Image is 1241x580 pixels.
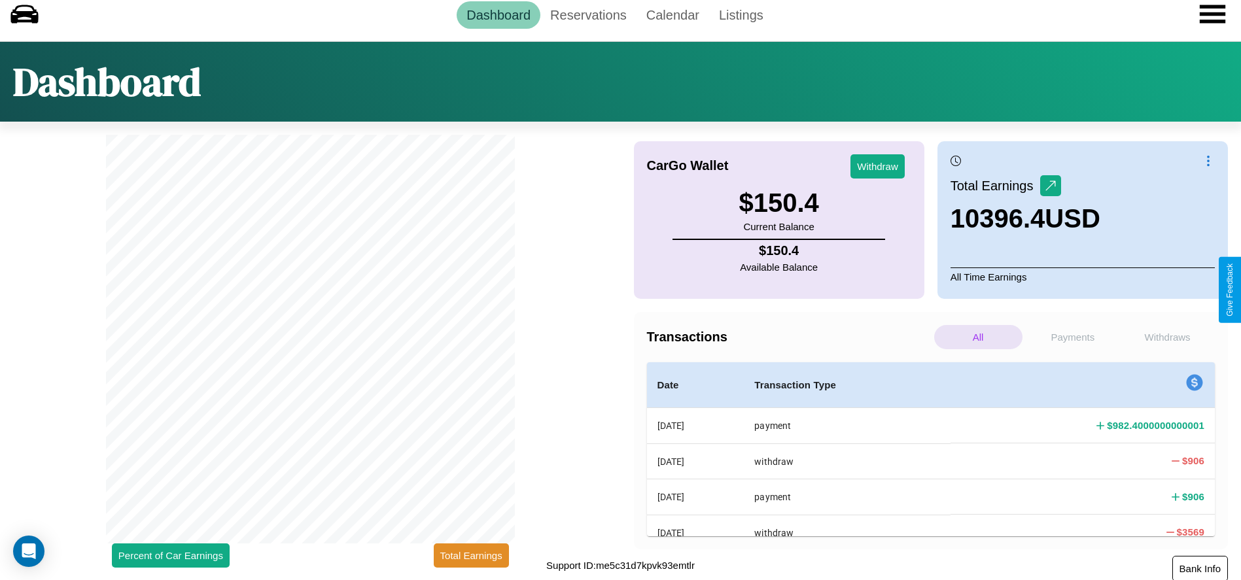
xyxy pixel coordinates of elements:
a: Reservations [540,1,637,29]
h1: Dashboard [13,55,201,109]
p: All Time Earnings [951,267,1215,286]
p: Current Balance [739,218,818,235]
th: [DATE] [647,479,744,515]
button: Percent of Car Earnings [112,543,230,568]
th: withdraw [744,443,950,479]
h3: 10396.4 USD [951,204,1100,233]
p: Payments [1029,325,1117,349]
h4: Date [657,377,734,393]
p: Support ID: me5c31d7kpvk93emtlr [546,556,695,574]
button: Total Earnings [434,543,509,568]
th: payment [744,479,950,515]
p: Total Earnings [951,174,1040,197]
h4: $ 3569 [1177,525,1204,539]
a: Calendar [637,1,709,29]
a: Listings [709,1,773,29]
div: Give Feedback [1225,264,1234,316]
h4: $ 906 [1182,454,1204,468]
h4: $ 906 [1182,490,1204,503]
button: Withdraw [850,154,905,179]
h4: Transactions [647,330,931,345]
p: Available Balance [740,258,818,276]
h4: CarGo Wallet [647,158,729,173]
h4: Transaction Type [754,377,939,393]
h4: $ 150.4 [740,243,818,258]
p: All [934,325,1023,349]
div: Open Intercom Messenger [13,536,44,567]
a: Dashboard [457,1,540,29]
p: Withdraws [1123,325,1212,349]
h4: $ 982.4000000000001 [1107,418,1204,432]
th: payment [744,408,950,444]
th: withdraw [744,515,950,550]
th: [DATE] [647,408,744,444]
h3: $ 150.4 [739,188,818,218]
th: [DATE] [647,515,744,550]
th: [DATE] [647,443,744,479]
